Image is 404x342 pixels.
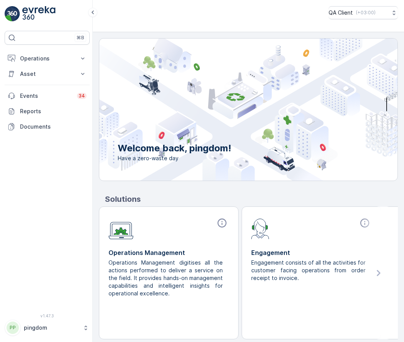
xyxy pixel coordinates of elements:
img: logo [5,6,20,22]
p: Welcome back, pingdom! [118,142,231,154]
div: PP [7,322,19,334]
button: PPpingdom [5,320,90,336]
button: Operations [5,51,90,66]
p: Events [20,92,72,100]
img: module-icon [251,218,269,239]
p: Engagement [251,248,372,257]
p: Asset [20,70,74,78]
p: 34 [78,93,85,99]
img: city illustration [65,39,397,181]
p: pingdom [24,324,79,332]
a: Reports [5,104,90,119]
p: Reports [20,107,87,115]
img: module-icon [109,218,134,240]
p: Solutions [105,193,398,205]
p: Engagement consists of all the activities for customer facing operations from order receipt to in... [251,259,366,282]
p: Operations [20,55,74,62]
p: QA Client [329,9,353,17]
a: Events34 [5,88,90,104]
button: QA Client(+03:00) [329,6,398,19]
span: Have a zero-waste day [118,154,231,162]
p: ( +03:00 ) [356,10,376,16]
p: ⌘B [77,35,84,41]
a: Documents [5,119,90,134]
p: Documents [20,123,87,131]
span: v 1.47.3 [5,313,90,318]
button: Asset [5,66,90,82]
p: Operations Management digitises all the actions performed to deliver a service on the field. It p... [109,259,223,297]
p: Operations Management [109,248,229,257]
img: logo_light-DOdMpM7g.png [22,6,55,22]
